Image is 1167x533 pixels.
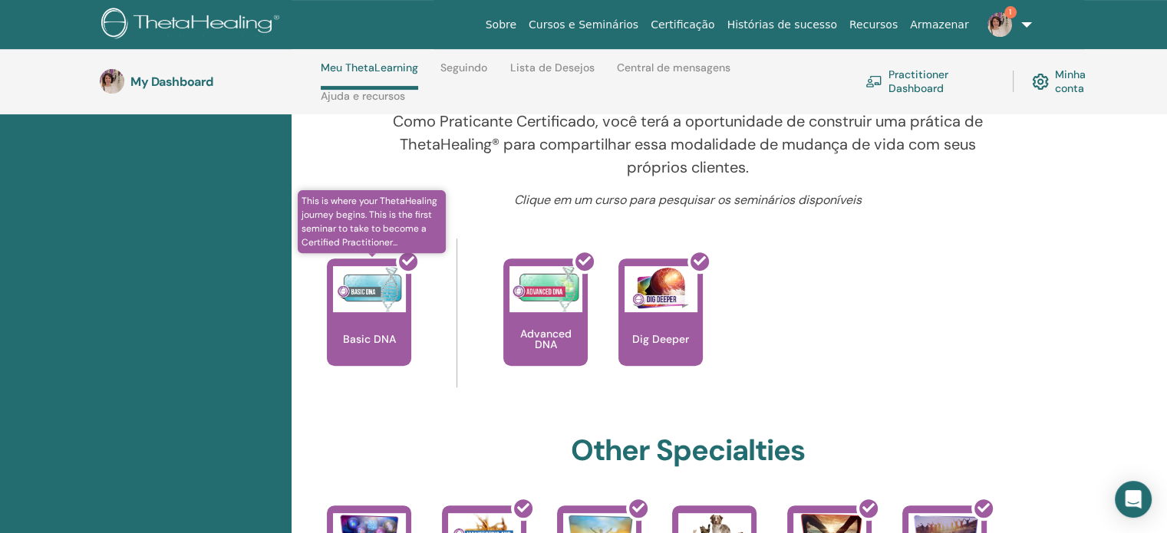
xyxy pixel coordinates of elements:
h3: My Dashboard [130,74,284,89]
a: Seguindo [440,61,487,86]
a: Cursos e Seminários [523,11,644,39]
span: This is where your ThetaHealing journey begins. This is the first seminar to take to become a Cer... [298,190,446,253]
a: Armazenar [904,11,974,39]
img: cog.svg [1032,70,1048,94]
img: default.jpg [987,12,1012,37]
img: logo.png [101,8,285,42]
img: Advanced DNA [509,266,582,312]
a: Meu ThetaLearning [321,61,418,90]
a: Central de mensagens [617,61,730,86]
a: This is where your ThetaHealing journey begins. This is the first seminar to take to become a Cer... [327,258,411,396]
a: Lista de Desejos [510,61,595,86]
a: Recursos [843,11,904,39]
img: Dig Deeper [625,266,697,312]
img: default.jpg [100,69,124,94]
p: Como Praticante Certificado, você terá a oportunidade de construir uma prática de ThetaHealing® p... [383,110,994,179]
a: Minha conta [1032,64,1111,98]
img: Basic DNA [333,266,406,312]
p: Dig Deeper [626,334,695,344]
img: chalkboard-teacher.svg [865,75,882,87]
div: Open Intercom Messenger [1115,481,1152,518]
a: Certificação [644,11,720,39]
a: Advanced DNA Advanced DNA [503,258,588,396]
p: Clique em um curso para pesquisar os seminários disponíveis [383,191,994,209]
a: Dig Deeper Dig Deeper [618,258,703,396]
p: Advanced DNA [503,328,588,350]
h2: Other Specialties [571,433,805,469]
a: Ajuda e recursos [321,90,405,114]
a: Histórias de sucesso [721,11,843,39]
span: 1 [1004,6,1017,18]
a: Sobre [480,11,523,39]
a: Practitioner Dashboard [865,64,994,98]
